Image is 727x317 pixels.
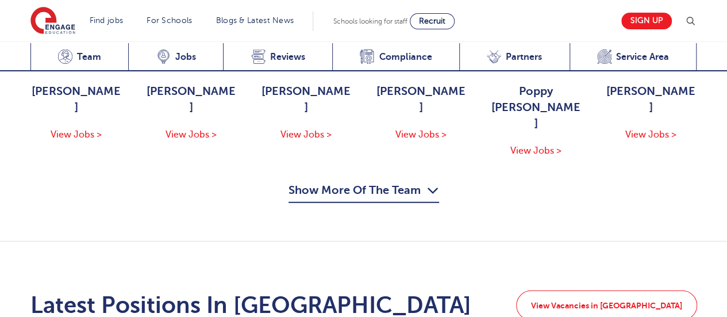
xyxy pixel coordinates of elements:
[621,13,672,29] a: Sign up
[419,17,445,25] span: Recruit
[605,83,697,116] span: [PERSON_NAME]
[175,51,196,63] span: Jobs
[223,43,332,71] a: Reviews
[280,129,332,140] span: View Jobs >
[625,129,676,140] span: View Jobs >
[145,83,237,116] span: [PERSON_NAME]
[333,17,407,25] span: Schools looking for staff
[510,146,561,156] span: View Jobs >
[260,83,352,116] span: [PERSON_NAME]
[30,83,122,116] span: [PERSON_NAME]
[375,83,467,116] span: [PERSON_NAME]
[216,16,294,25] a: Blogs & Latest News
[270,51,305,63] span: Reviews
[90,16,124,25] a: Find jobs
[395,129,447,140] span: View Jobs >
[410,13,455,29] a: Recruit
[147,16,192,25] a: For Schools
[289,181,439,203] button: Show More Of The Team
[570,43,697,71] a: Service Area
[616,51,669,63] span: Service Area
[51,129,102,140] span: View Jobs >
[30,43,129,71] a: Team
[506,51,542,63] span: Partners
[490,83,582,132] span: Poppy [PERSON_NAME]
[459,43,570,71] a: Partners
[77,51,101,63] span: Team
[166,129,217,140] span: View Jobs >
[379,51,432,63] span: Compliance
[332,43,459,71] a: Compliance
[128,43,223,71] a: Jobs
[30,7,75,36] img: Engage Education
